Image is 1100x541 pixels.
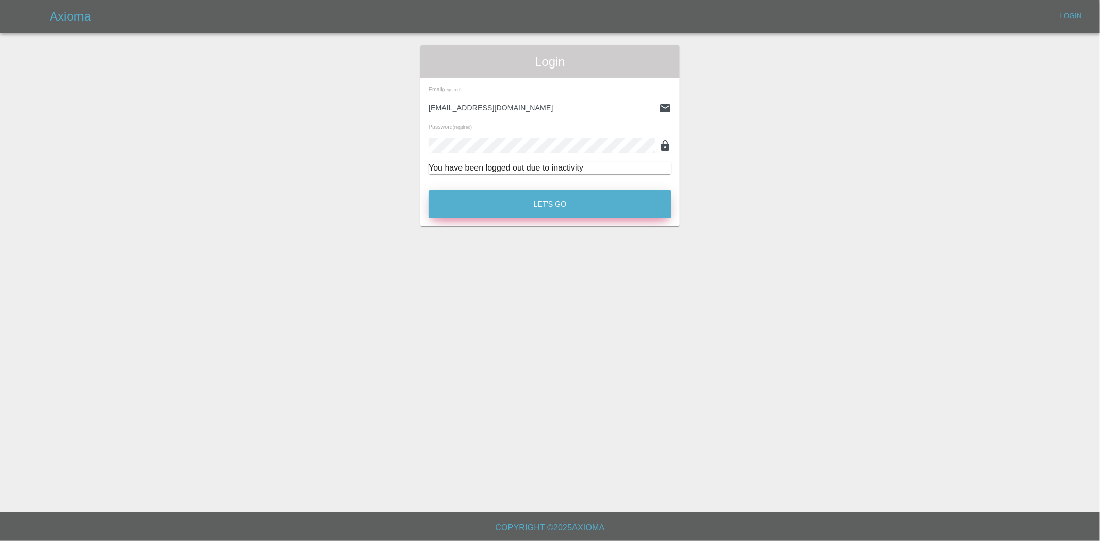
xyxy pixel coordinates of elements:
h6: Copyright © 2025 Axioma [8,520,1092,535]
button: Let's Go [429,190,671,218]
h5: Axioma [50,8,91,25]
span: Password [429,124,472,130]
small: (required) [453,125,472,130]
span: Login [429,54,671,70]
div: You have been logged out due to inactivity [429,162,671,174]
a: Login [1055,8,1088,24]
small: (required) [442,88,462,92]
span: Email [429,86,462,92]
